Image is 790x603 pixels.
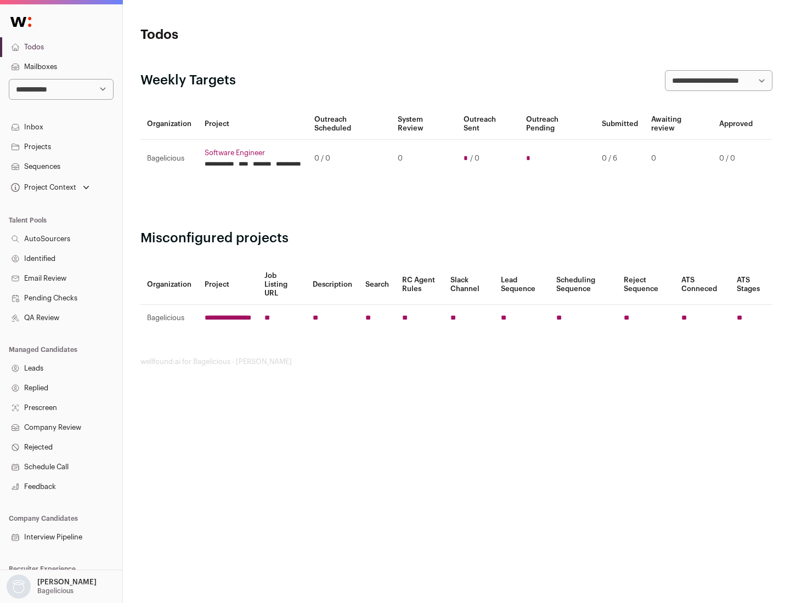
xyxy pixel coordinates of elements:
td: 0 / 0 [713,140,759,178]
span: / 0 [470,154,479,163]
th: Awaiting review [645,109,713,140]
td: 0 [645,140,713,178]
p: [PERSON_NAME] [37,578,97,587]
th: Project [198,265,258,305]
th: Reject Sequence [617,265,675,305]
th: Lead Sequence [494,265,550,305]
th: System Review [391,109,456,140]
td: 0 [391,140,456,178]
td: 0 / 6 [595,140,645,178]
th: Organization [140,109,198,140]
th: Job Listing URL [258,265,306,305]
th: RC Agent Rules [396,265,443,305]
td: Bagelicious [140,305,198,332]
th: Approved [713,109,759,140]
p: Bagelicious [37,587,74,595]
th: Project [198,109,308,140]
th: Outreach Scheduled [308,109,391,140]
button: Open dropdown [4,574,99,599]
th: ATS Stages [730,265,772,305]
th: Organization [140,265,198,305]
th: Outreach Pending [520,109,595,140]
th: Slack Channel [444,265,494,305]
h2: Weekly Targets [140,72,236,89]
td: 0 / 0 [308,140,391,178]
footer: wellfound:ai for Bagelicious - [PERSON_NAME] [140,357,772,366]
th: Submitted [595,109,645,140]
th: Scheduling Sequence [550,265,617,305]
button: Open dropdown [9,180,92,195]
h2: Misconfigured projects [140,230,772,247]
th: Description [306,265,359,305]
th: ATS Conneced [675,265,730,305]
div: Project Context [9,183,76,192]
th: Search [359,265,396,305]
img: nopic.png [7,574,31,599]
h1: Todos [140,26,351,44]
th: Outreach Sent [457,109,520,140]
a: Software Engineer [205,149,301,157]
td: Bagelicious [140,140,198,178]
img: Wellfound [4,11,37,33]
